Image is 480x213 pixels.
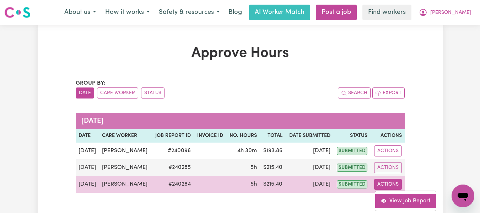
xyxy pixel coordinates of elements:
[76,159,99,176] td: [DATE]
[374,145,402,156] button: Actions
[362,5,411,20] a: Find workers
[374,162,402,173] button: Actions
[285,176,333,193] td: [DATE]
[285,129,333,143] th: Date Submitted
[194,129,226,143] th: Invoice ID
[76,143,99,159] td: [DATE]
[4,6,31,19] img: Careseekers logo
[452,185,474,207] iframe: Button to launch messaging window
[154,5,224,20] button: Safety & resources
[99,176,151,193] td: [PERSON_NAME]
[99,159,151,176] td: [PERSON_NAME]
[374,179,402,190] button: Actions
[333,129,370,143] th: Status
[337,164,367,172] span: submitted
[260,129,285,143] th: Total
[99,129,151,143] th: Care worker
[372,87,405,98] button: Export
[375,191,436,211] div: Actions
[260,159,285,176] td: $ 215.40
[226,129,260,143] th: No. Hours
[316,5,357,20] a: Post a job
[151,176,194,193] td: # 240284
[414,5,476,20] button: My Account
[337,147,367,155] span: submitted
[101,5,154,20] button: How it works
[249,5,310,20] a: AI Worker Match
[76,45,405,62] h1: Approve Hours
[237,148,257,154] span: 4 hours 30 minutes
[60,5,101,20] button: About us
[224,5,246,20] a: Blog
[4,4,31,21] a: Careseekers logo
[250,181,257,187] span: 5 hours
[260,143,285,159] td: $ 193.86
[285,159,333,176] td: [DATE]
[285,143,333,159] td: [DATE]
[76,80,106,86] span: Group by:
[151,129,194,143] th: Job Report ID
[151,143,194,159] td: # 240096
[370,129,404,143] th: Actions
[99,143,151,159] td: [PERSON_NAME]
[76,176,99,193] td: [DATE]
[151,159,194,176] td: # 240285
[76,113,405,129] caption: [DATE]
[337,180,367,188] span: submitted
[260,176,285,193] td: $ 215.40
[338,87,371,98] button: Search
[250,165,257,170] span: 5 hours
[76,87,94,98] button: sort invoices by date
[141,87,165,98] button: sort invoices by paid status
[97,87,138,98] button: sort invoices by care worker
[375,194,436,208] a: View job report 240284
[76,129,99,143] th: Date
[430,9,471,17] span: [PERSON_NAME]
